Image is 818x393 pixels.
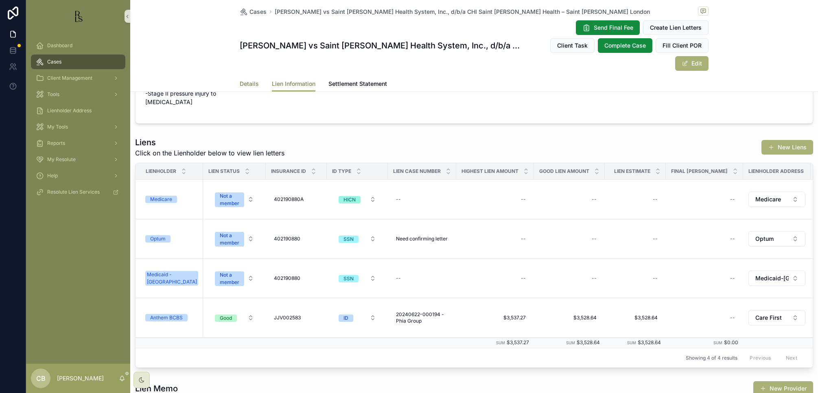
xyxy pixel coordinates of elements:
[521,236,526,242] div: --
[730,275,735,282] div: --
[332,231,383,246] button: Select Button
[576,20,640,35] button: Send Final Fee
[220,314,232,322] div: Good
[539,272,600,285] a: --
[31,71,125,85] a: Client Management
[271,193,322,206] a: 402190880A
[610,232,661,245] a: --
[761,140,813,155] button: New Liens
[240,8,267,16] a: Cases
[332,310,383,325] a: Select Button
[550,38,595,53] button: Client Task
[145,314,198,321] a: Anthem BCBS
[208,227,261,250] a: Select Button
[332,271,383,286] button: Select Button
[396,236,448,242] span: Need confirming letter
[47,91,59,98] span: Tools
[208,310,261,325] a: Select Button
[208,188,260,210] button: Select Button
[208,188,261,211] a: Select Button
[598,38,652,53] button: Complete Case
[47,140,65,146] span: Reports
[271,311,322,324] a: JJV002583
[31,103,125,118] a: Lienholder Address
[748,191,806,207] a: Select Button
[57,374,104,382] p: [PERSON_NAME]
[272,76,315,92] a: Lien Information
[748,168,804,175] span: Lienholder Address
[220,271,239,286] div: Not a member
[748,310,806,326] a: Select Button
[496,341,505,345] small: Sum
[274,196,304,203] span: 402190880A
[748,270,806,286] a: Select Button
[521,275,526,282] div: --
[592,275,597,282] div: --
[396,196,401,203] div: --
[671,272,738,285] a: --
[31,55,125,69] a: Cases
[150,314,183,321] div: Anthem BCBS
[713,341,722,345] small: Sum
[755,235,774,243] span: Optum
[730,314,735,321] div: --
[332,192,383,207] button: Select Button
[539,168,589,175] span: Good Lien Amount
[31,168,125,183] a: Help
[730,196,735,203] div: --
[653,275,658,282] div: --
[539,311,600,324] a: $3,528.64
[47,107,92,114] span: Lienholder Address
[240,80,259,88] span: Details
[328,80,387,88] span: Settlement Statement
[220,192,239,207] div: Not a member
[208,228,260,250] button: Select Button
[31,120,125,134] a: My Tools
[393,308,451,327] a: 20240622-000194 -Phia Group
[274,314,301,321] span: JJV002583
[643,20,709,35] button: Create Lien Letters
[31,38,125,53] a: Dashboard
[275,8,650,16] a: [PERSON_NAME] vs Saint [PERSON_NAME] Health System, Inc., d/b/a CHI Saint [PERSON_NAME] Health – ...
[539,193,600,206] a: --
[31,152,125,167] a: My Resolute
[272,80,315,88] span: Lien Information
[240,76,259,93] a: Details
[592,236,597,242] div: --
[748,310,805,325] button: Select Button
[663,41,702,50] span: Fill Client POR
[271,232,322,245] a: 402190880
[461,232,529,245] a: --
[610,311,661,324] a: $3,528.64
[610,272,661,285] a: --
[461,168,518,175] span: Highest Lien Amount
[332,231,383,247] a: Select Button
[656,38,709,53] button: Fill Client POR
[343,236,354,243] div: SSN
[240,40,525,51] h1: [PERSON_NAME] vs Saint [PERSON_NAME] Health System, Inc., d/b/a CHI Saint [PERSON_NAME] Health – ...
[675,56,709,71] button: Edit
[724,339,738,345] span: $0.00
[31,185,125,199] a: Resolute Lien Services
[208,267,261,290] a: Select Button
[47,124,68,130] span: My Tools
[147,271,197,286] div: Medicaid - [GEOGRAPHIC_DATA]
[610,193,661,206] a: --
[748,192,805,207] button: Select Button
[47,75,92,81] span: Client Management
[150,196,172,203] div: Medicare
[72,10,85,23] img: App logo
[145,196,198,203] a: Medicare
[145,271,198,286] a: Medicaid - [GEOGRAPHIC_DATA]
[36,373,46,383] span: CB
[671,193,738,206] a: --
[31,136,125,151] a: Reports
[507,339,529,345] span: $3,537.27
[393,232,451,245] a: Need confirming letter
[594,24,633,32] span: Send Final Fee
[748,231,806,247] a: Select Button
[343,275,354,282] div: SSN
